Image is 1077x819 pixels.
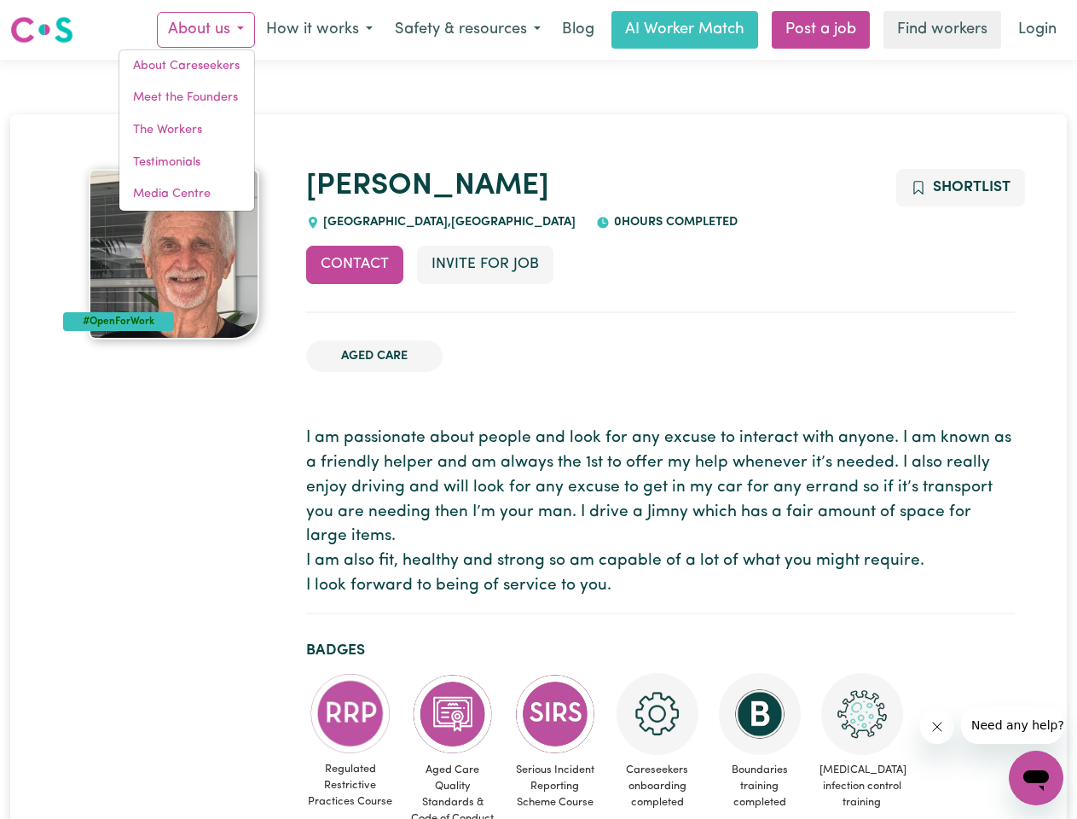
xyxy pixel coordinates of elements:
[610,216,738,229] span: 0 hours completed
[119,82,254,114] a: Meet the Founders
[933,180,1010,195] span: Shortlist
[10,15,73,45] img: Careseekers logo
[412,673,494,755] img: CS Academy: Aged Care Quality Standards & Code of Conduct course completed
[157,12,255,48] button: About us
[119,49,255,212] div: About us
[1009,751,1063,805] iframe: Button to launch messaging window
[715,755,804,818] span: Boundaries training completed
[961,706,1063,744] iframe: Message from company
[255,12,384,48] button: How it works
[617,673,698,755] img: CS Academy: Careseekers Onboarding course completed
[306,754,395,817] span: Regulated Restrictive Practices Course
[611,11,758,49] a: AI Worker Match
[119,178,254,211] a: Media Centre
[63,169,286,340] a: Kenneth's profile picture'#OpenForWork
[511,755,599,818] span: Serious Incident Reporting Scheme Course
[883,11,1001,49] a: Find workers
[821,673,903,755] img: CS Academy: COVID-19 Infection Control Training course completed
[306,427,1015,599] p: I am passionate about people and look for any excuse to interact with anyone. I am known as a fri...
[896,169,1025,206] button: Add to shortlist
[719,673,801,755] img: CS Academy: Boundaries in care and support work course completed
[417,246,553,283] button: Invite for Job
[818,755,906,818] span: [MEDICAL_DATA] infection control training
[514,673,596,755] img: CS Academy: Serious Incident Reporting Scheme course completed
[384,12,552,48] button: Safety & resources
[119,50,254,83] a: About Careseekers
[119,147,254,179] a: Testimonials
[63,312,175,331] div: #OpenForWork
[310,673,391,754] img: CS Academy: Regulated Restrictive Practices course completed
[613,755,702,818] span: Careseekers onboarding completed
[1008,11,1067,49] a: Login
[10,10,73,49] a: Careseekers logo
[119,114,254,147] a: The Workers
[10,12,103,26] span: Need any help?
[552,11,605,49] a: Blog
[920,710,954,744] iframe: Close message
[306,171,549,201] a: [PERSON_NAME]
[306,246,403,283] button: Contact
[306,340,443,373] li: Aged Care
[89,169,259,340] img: Kenneth
[772,11,870,49] a: Post a job
[320,216,576,229] span: [GEOGRAPHIC_DATA] , [GEOGRAPHIC_DATA]
[306,642,1015,659] h2: Badges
